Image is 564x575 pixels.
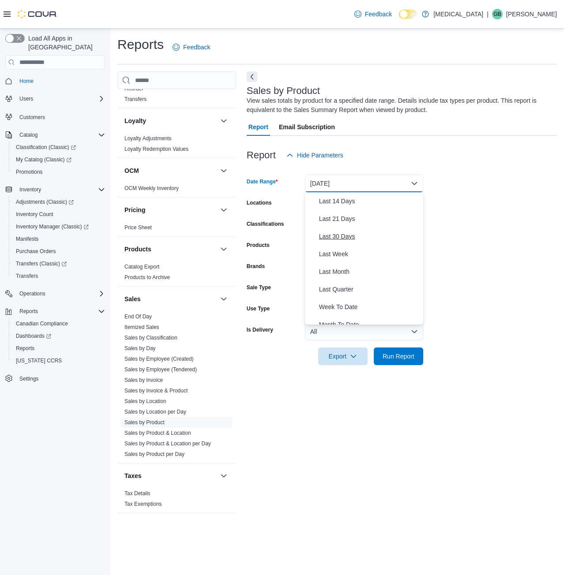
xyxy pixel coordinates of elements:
[16,235,38,243] span: Manifests
[16,93,105,104] span: Users
[124,398,166,404] a: Sales by Location
[16,168,43,175] span: Promotions
[19,186,41,193] span: Inventory
[12,331,105,341] span: Dashboards
[319,196,420,206] span: Last 14 Days
[124,471,142,480] h3: Taxes
[247,71,257,82] button: Next
[124,295,217,303] button: Sales
[16,260,67,267] span: Transfers (Classic)
[16,198,74,205] span: Adjustments (Classic)
[12,209,57,220] a: Inventory Count
[9,208,109,220] button: Inventory Count
[247,86,320,96] h3: Sales by Product
[124,409,186,415] a: Sales by Location per Day
[433,9,483,19] p: [MEDICAL_DATA]
[297,151,343,160] span: Hide Parameters
[12,234,105,244] span: Manifests
[124,366,197,373] span: Sales by Employee (Tendered)
[124,345,156,352] span: Sales by Day
[247,326,273,333] label: Is Delivery
[305,323,423,340] button: All
[16,130,41,140] button: Catalog
[2,129,109,141] button: Catalog
[12,167,46,177] a: Promotions
[16,345,34,352] span: Reports
[124,419,165,426] a: Sales by Product
[124,274,170,280] a: Products to Archive
[218,470,229,481] button: Taxes
[117,133,236,158] div: Loyalty
[12,355,65,366] a: [US_STATE] CCRS
[124,245,217,254] button: Products
[124,205,217,214] button: Pricing
[12,142,105,153] span: Classification (Classic)
[12,221,92,232] a: Inventory Manager (Classic)
[117,222,236,236] div: Pricing
[283,146,347,164] button: Hide Parameters
[9,141,109,153] a: Classification (Classic)
[19,78,34,85] span: Home
[16,288,105,299] span: Operations
[12,197,105,207] span: Adjustments (Classic)
[492,9,503,19] div: Glen Byrne
[124,501,162,507] a: Tax Exemptions
[9,330,109,342] a: Dashboards
[9,317,109,330] button: Canadian Compliance
[9,153,109,166] a: My Catalog (Classic)
[19,308,38,315] span: Reports
[319,284,420,295] span: Last Quarter
[124,116,217,125] button: Loyalty
[365,10,392,19] span: Feedback
[9,245,109,258] button: Purchase Orders
[117,261,236,286] div: Products
[16,211,53,218] span: Inventory Count
[19,131,38,138] span: Catalog
[124,185,179,192] span: OCM Weekly Inventory
[9,233,109,245] button: Manifests
[247,96,553,115] div: View sales totals by product for a specified date range. Details include tax types per product. T...
[124,490,150,497] span: Tax Details
[218,116,229,126] button: Loyalty
[16,288,49,299] button: Operations
[16,156,71,163] span: My Catalog (Classic)
[124,345,156,351] a: Sales by Day
[16,130,105,140] span: Catalog
[247,178,278,185] label: Date Range
[12,246,105,257] span: Purchase Orders
[12,234,42,244] a: Manifests
[124,324,159,330] a: Itemized Sales
[487,9,489,19] p: |
[399,10,417,19] input: Dark Mode
[124,245,151,254] h3: Products
[12,167,105,177] span: Promotions
[124,96,147,102] a: Transfers
[124,377,163,384] span: Sales by Invoice
[19,95,33,102] span: Users
[16,373,105,384] span: Settings
[169,38,214,56] a: Feedback
[247,199,272,206] label: Locations
[12,271,105,281] span: Transfers
[124,430,191,436] a: Sales by Product & Location
[305,192,423,325] div: Select listbox
[12,271,41,281] a: Transfers
[16,184,45,195] button: Inventory
[12,343,38,354] a: Reports
[383,352,414,361] span: Run Report
[124,387,188,394] span: Sales by Invoice & Product
[247,305,270,312] label: Use Type
[124,398,166,405] span: Sales by Location
[12,355,105,366] span: Washington CCRS
[124,166,139,175] h3: OCM
[183,43,210,52] span: Feedback
[374,347,423,365] button: Run Report
[12,258,70,269] a: Transfers (Classic)
[9,196,109,208] a: Adjustments (Classic)
[2,75,109,87] button: Home
[319,302,420,312] span: Week To Date
[124,224,152,231] a: Price Sheet
[12,142,79,153] a: Classification (Classic)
